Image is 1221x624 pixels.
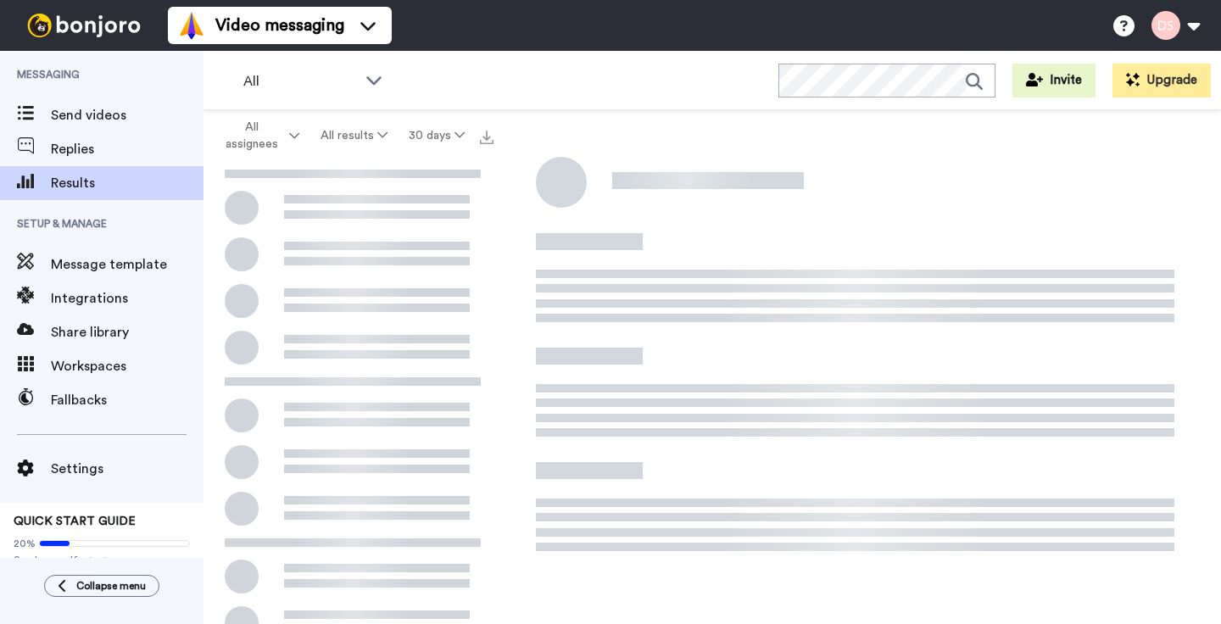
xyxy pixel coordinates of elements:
[480,131,493,144] img: export.svg
[51,356,203,376] span: Workspaces
[44,575,159,597] button: Collapse menu
[51,173,203,193] span: Results
[51,288,203,309] span: Integrations
[310,120,399,151] button: All results
[207,112,310,159] button: All assignees
[76,579,146,593] span: Collapse menu
[51,139,203,159] span: Replies
[14,554,190,567] span: Send yourself a test
[398,120,475,151] button: 30 days
[14,515,136,527] span: QUICK START GUIDE
[1112,64,1211,97] button: Upgrade
[51,459,203,479] span: Settings
[243,71,357,92] span: All
[51,254,203,275] span: Message template
[178,12,205,39] img: vm-color.svg
[14,537,36,550] span: 20%
[51,105,203,125] span: Send videos
[215,14,344,37] span: Video messaging
[20,14,148,37] img: bj-logo-header-white.svg
[475,123,499,148] button: Export all results that match these filters now.
[217,119,286,153] span: All assignees
[1012,64,1096,97] button: Invite
[51,390,203,410] span: Fallbacks
[51,322,203,343] span: Share library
